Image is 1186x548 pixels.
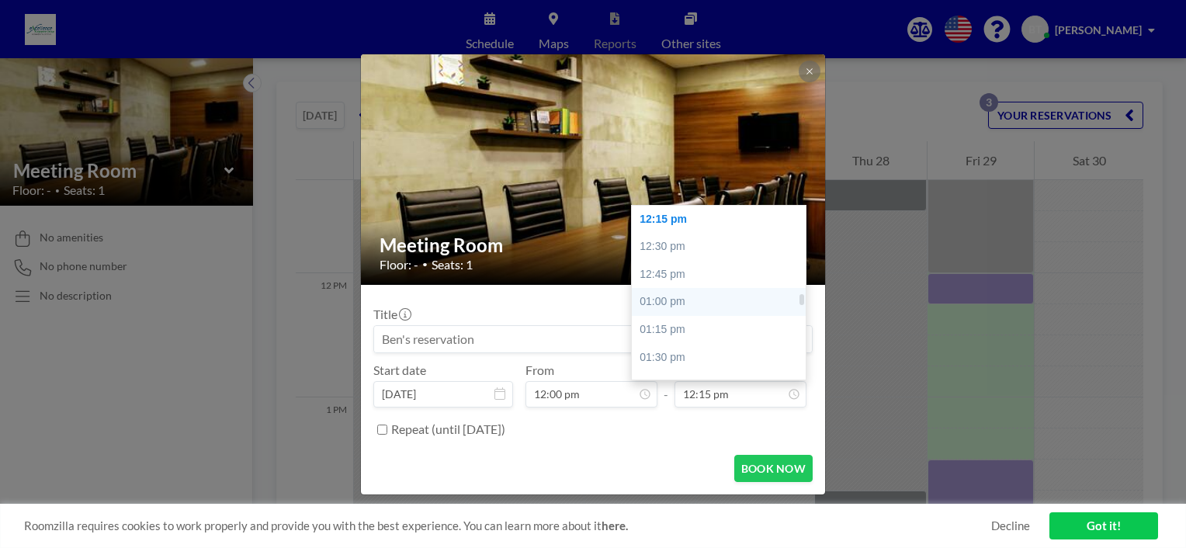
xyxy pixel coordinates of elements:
[391,421,505,437] label: Repeat (until [DATE])
[374,326,812,352] input: Ben's reservation
[664,368,668,402] span: -
[632,233,813,261] div: 12:30 pm
[373,362,426,378] label: Start date
[380,257,418,272] span: Floor: -
[632,288,813,316] div: 01:00 pm
[632,261,813,289] div: 12:45 pm
[632,206,813,234] div: 12:15 pm
[361,14,827,324] img: 537.jpg
[632,316,813,344] div: 01:15 pm
[991,519,1030,533] a: Decline
[373,307,410,322] label: Title
[432,257,473,272] span: Seats: 1
[24,519,991,533] span: Roomzilla requires cookies to work properly and provide you with the best experience. You can lea...
[422,258,428,270] span: •
[632,371,813,399] div: 01:45 pm
[380,234,808,257] h2: Meeting Room
[734,455,813,482] button: BOOK NOW
[602,519,628,532] a: here.
[632,344,813,372] div: 01:30 pm
[525,362,554,378] label: From
[1049,512,1158,539] a: Got it!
